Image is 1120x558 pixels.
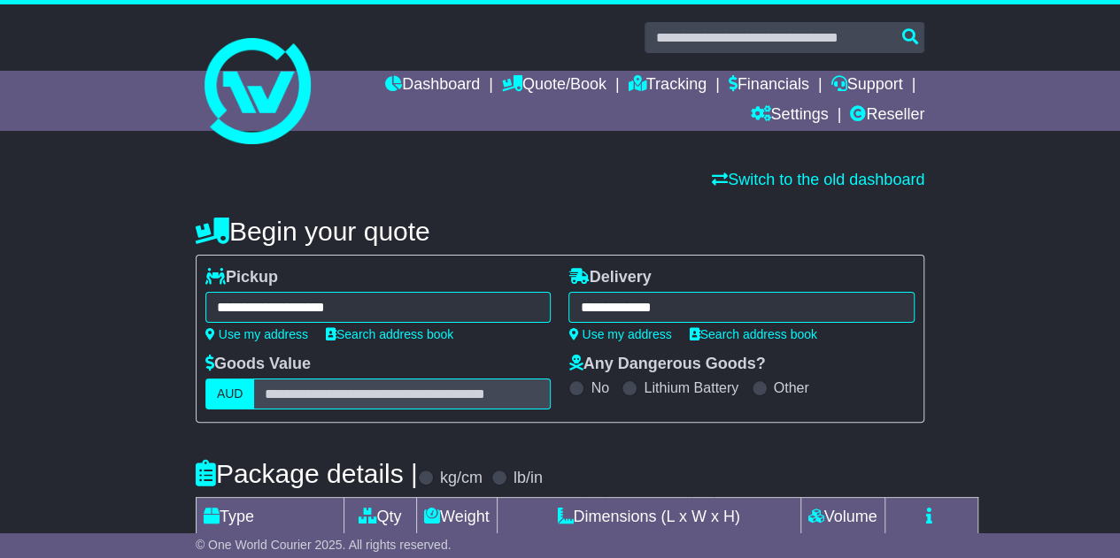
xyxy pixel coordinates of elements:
label: Other [774,379,809,396]
label: Lithium Battery [644,379,738,396]
label: Goods Value [205,355,311,374]
a: Dashboard [385,71,480,101]
td: Volume [800,498,884,537]
td: Type [196,498,344,537]
label: lb/in [514,469,543,488]
a: Financials [729,71,809,101]
a: Search address book [690,327,817,341]
label: kg/cm [440,469,483,488]
td: Qty [344,498,416,537]
h4: Begin your quote [196,217,924,246]
a: Quote/Book [502,71,606,101]
label: No [591,379,608,396]
span: © One World Courier 2025. All rights reserved. [196,538,452,552]
a: Settings [750,101,828,131]
a: Support [830,71,902,101]
label: Pickup [205,268,278,287]
a: Tracking [629,71,707,101]
label: Delivery [568,268,651,287]
a: Search address book [326,327,453,341]
td: Dimensions (L x W x H) [497,498,800,537]
label: AUD [205,378,255,409]
a: Use my address [568,327,671,341]
td: Weight [416,498,497,537]
a: Switch to the old dashboard [712,171,924,188]
a: Reseller [850,101,924,131]
label: Any Dangerous Goods? [568,355,765,374]
h4: Package details | [196,459,418,488]
a: Use my address [205,327,308,341]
